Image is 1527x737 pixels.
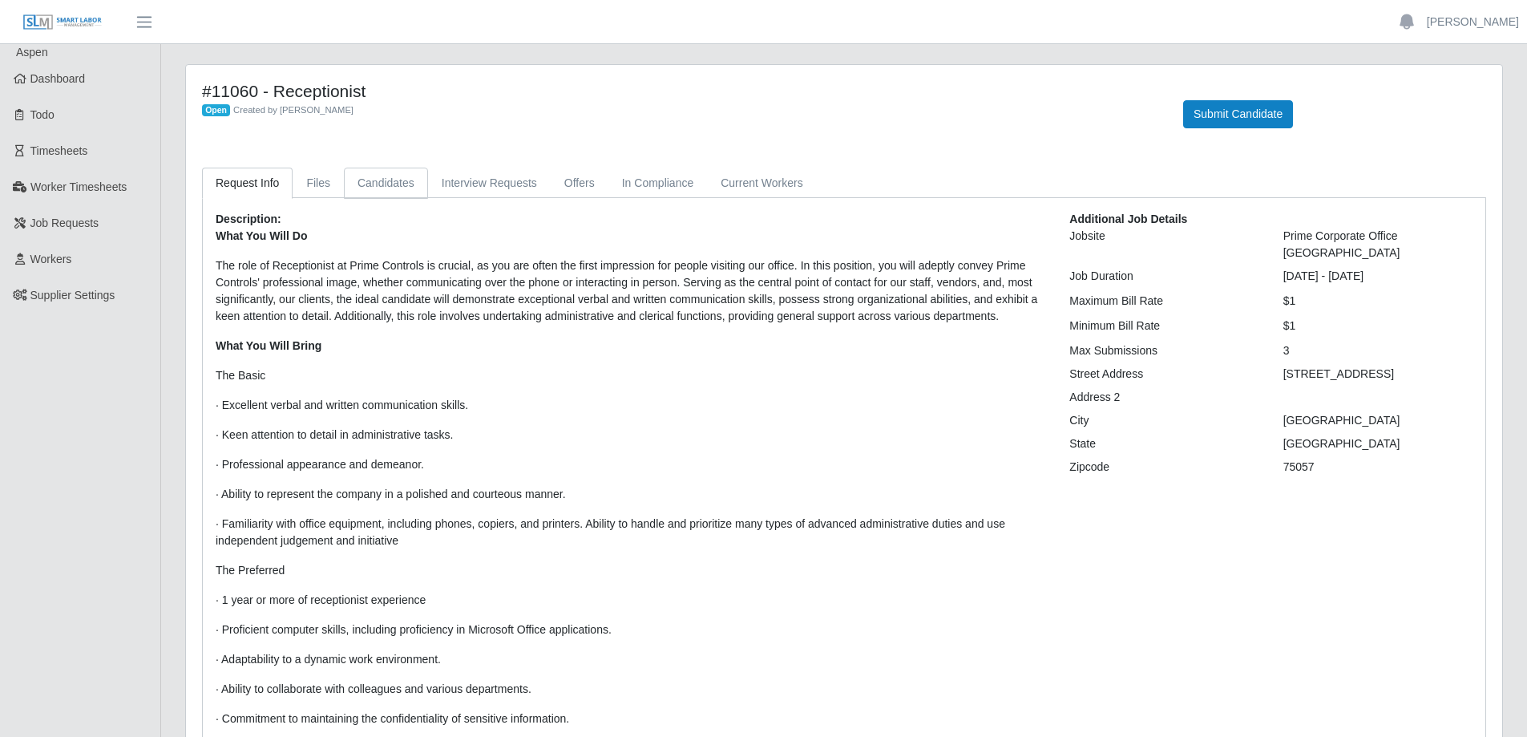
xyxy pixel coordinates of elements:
p: · Ability to represent the company in a polished and courteous manner. [216,486,1045,503]
div: [STREET_ADDRESS] [1271,366,1485,383]
div: Jobsite [1057,228,1270,261]
div: 3 [1271,342,1485,359]
p: · Proficient computer skills, including proficiency in Microsoft Office applications. [216,622,1045,638]
a: Offers [551,168,608,199]
div: Address 2 [1057,389,1270,406]
span: Timesheets [30,144,88,157]
button: Submit Candidate [1183,100,1293,128]
span: Workers [30,253,72,265]
div: Street Address [1057,366,1270,383]
div: [GEOGRAPHIC_DATA] [1271,435,1485,452]
span: Dashboard [30,72,86,85]
div: [GEOGRAPHIC_DATA] [1271,412,1485,429]
div: $1 [1271,293,1485,310]
span: Open [202,104,230,117]
span: Job Requests [30,217,99,229]
span: Todo [30,108,55,121]
div: Prime Corporate Office [GEOGRAPHIC_DATA] [1271,228,1485,261]
b: Description: [216,213,281,225]
a: Current Workers [707,168,816,199]
p: The Basic [216,367,1045,384]
a: Candidates [344,168,428,199]
a: In Compliance [608,168,708,199]
p: The role of Receptionist at Prime Controls is crucial, as you are often the first impression for ... [216,257,1045,325]
p: · Professional appearance and demeanor. [216,456,1045,473]
a: [PERSON_NAME] [1427,14,1519,30]
div: City [1057,412,1270,429]
div: Minimum Bill Rate [1057,318,1270,334]
p: · Excellent verbal and written communication skills. [216,397,1045,414]
span: Aspen [16,46,48,59]
div: Max Submissions [1057,342,1270,359]
p: · Ability to collaborate with colleagues and various departments. [216,681,1045,698]
a: Interview Requests [428,168,551,199]
a: Files [293,168,344,199]
div: Job Duration [1057,268,1270,285]
b: Additional Job Details [1069,213,1187,225]
p: · 1 year or more of receptionist experience [216,592,1045,609]
p: · Commitment to maintaining the confidentiality of sensitive information. [216,711,1045,727]
strong: What You Will Bring [216,339,321,352]
p: · Adaptability to a dynamic work environment. [216,651,1045,668]
h4: #11060 - Receptionist [202,81,1159,101]
span: Worker Timesheets [30,180,127,193]
div: Maximum Bill Rate [1057,293,1270,310]
span: Supplier Settings [30,289,115,302]
a: Request Info [202,168,293,199]
p: The Preferred [216,562,1045,579]
p: · Keen attention to detail in administrative tasks. [216,427,1045,443]
div: [DATE] - [DATE] [1271,268,1485,285]
span: Created by [PERSON_NAME] [233,105,353,115]
strong: What You Will Do [216,229,307,242]
div: Zipcode [1057,459,1270,476]
div: 75057 [1271,459,1485,476]
img: SLM Logo [22,14,103,31]
div: State [1057,435,1270,452]
p: · Familiarity with office equipment, including phones, copiers, and printers. Ability to handle a... [216,516,1045,549]
div: $1 [1271,318,1485,334]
